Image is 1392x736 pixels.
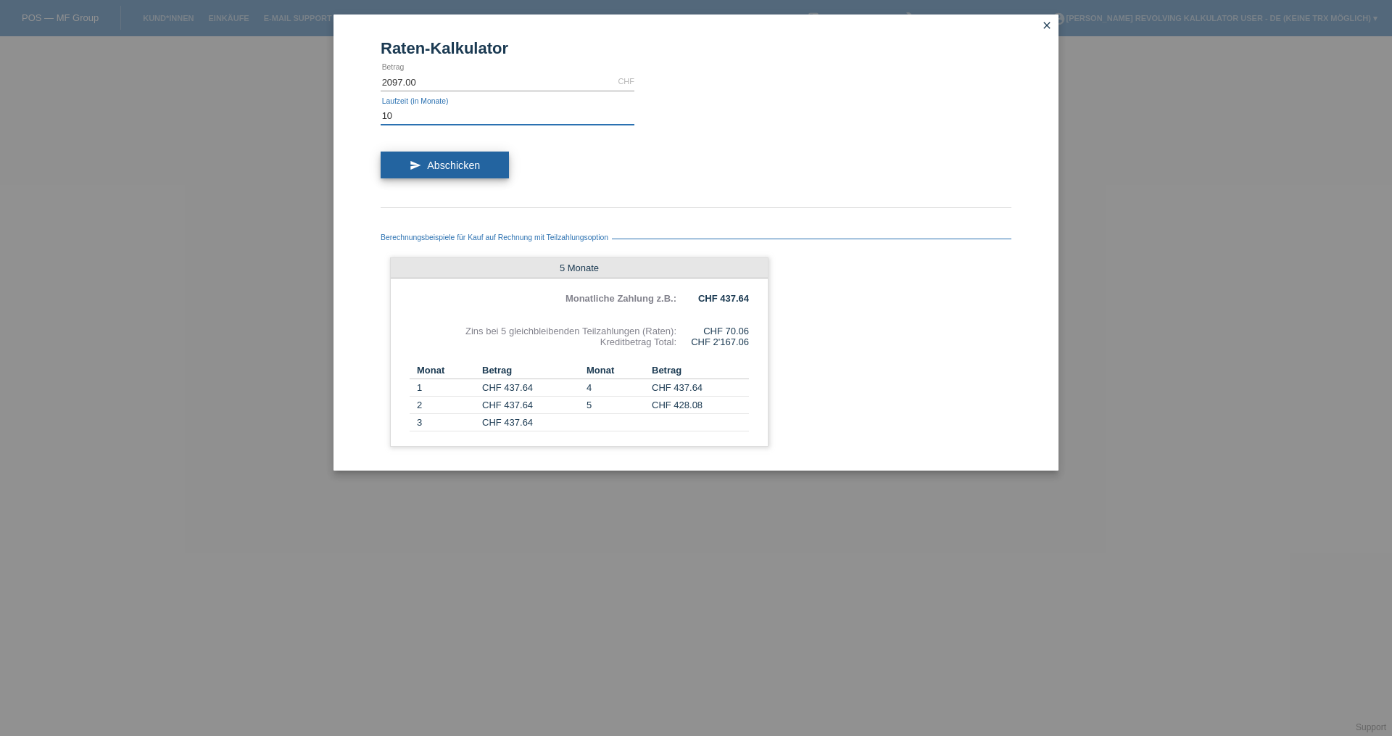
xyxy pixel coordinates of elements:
[410,362,482,379] th: Monat
[579,379,652,397] td: 4
[410,160,421,171] i: send
[676,336,749,347] div: CHF 2'167.06
[698,293,749,304] b: CHF 437.64
[410,326,676,336] div: Zins bei 5 gleichbleibenden Teilzahlungen (Raten):
[482,397,579,414] td: CHF 437.64
[565,293,676,304] b: Monatliche Zahlung z.B.:
[381,233,612,241] span: Berechnungsbeispiele für Kauf auf Rechnung mit Teilzahlungsoption
[1041,20,1053,31] i: close
[579,397,652,414] td: 5
[410,336,676,347] div: Kreditbetrag Total:
[676,326,749,336] div: CHF 70.06
[410,397,482,414] td: 2
[652,379,749,397] td: CHF 437.64
[410,414,482,431] td: 3
[381,152,509,179] button: send Abschicken
[482,362,579,379] th: Betrag
[579,362,652,379] th: Monat
[381,39,1011,57] h1: Raten-Kalkulator
[391,258,768,278] div: 5 Monate
[1037,18,1056,35] a: close
[652,397,749,414] td: CHF 428.08
[410,379,482,397] td: 1
[618,77,634,86] div: CHF
[427,160,480,171] span: Abschicken
[482,379,579,397] td: CHF 437.64
[482,414,579,431] td: CHF 437.64
[652,362,749,379] th: Betrag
